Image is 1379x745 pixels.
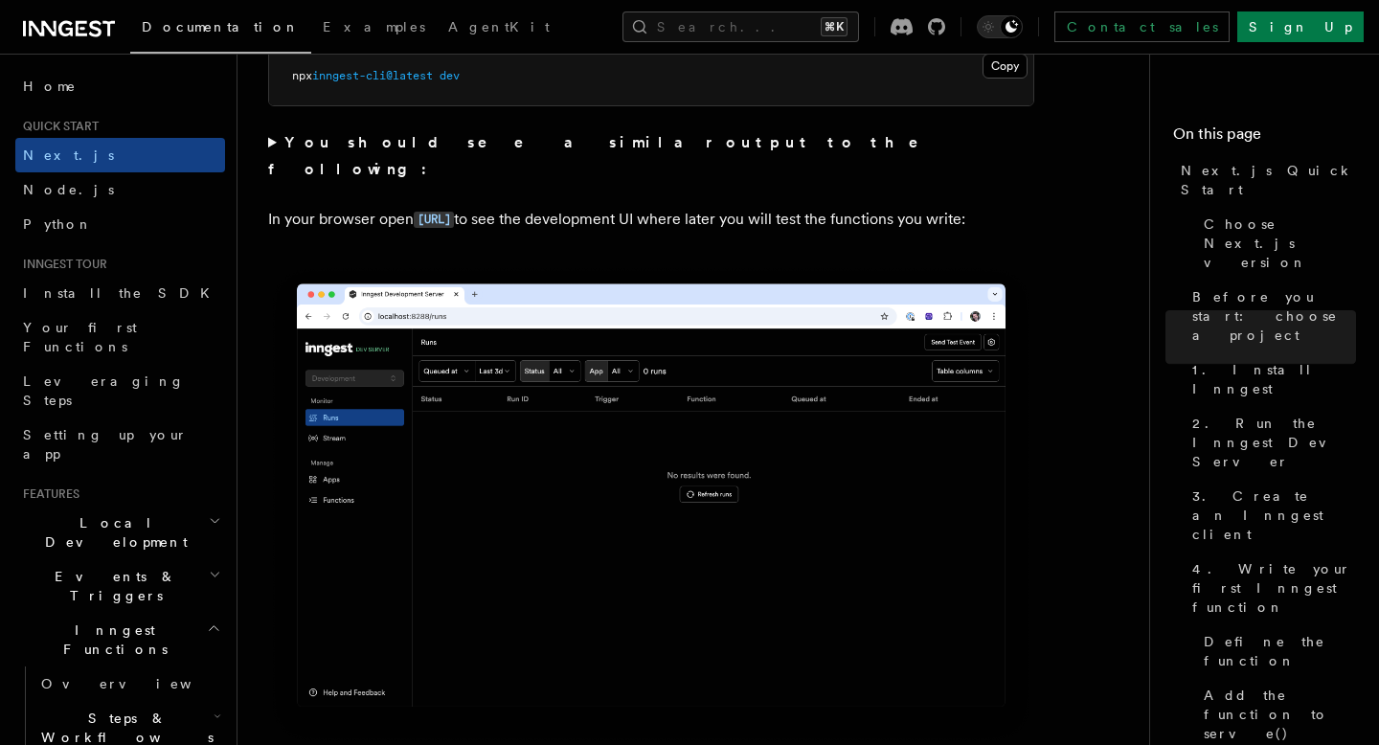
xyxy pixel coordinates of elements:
[23,320,137,354] span: Your first Functions
[821,17,848,36] kbd: ⌘K
[23,182,114,197] span: Node.js
[15,138,225,172] a: Next.js
[15,207,225,241] a: Python
[15,364,225,418] a: Leveraging Steps
[622,11,859,42] button: Search...⌘K
[1185,479,1356,552] a: 3. Create an Inngest client
[312,69,433,82] span: inngest-cli@latest
[34,666,225,701] a: Overview
[15,567,209,605] span: Events & Triggers
[15,418,225,471] a: Setting up your app
[15,486,79,502] span: Features
[311,6,437,52] a: Examples
[1192,559,1356,617] span: 4. Write your first Inngest function
[1196,624,1356,678] a: Define the function
[1192,287,1356,345] span: Before you start: choose a project
[323,19,425,34] span: Examples
[1185,352,1356,406] a: 1. Install Inngest
[142,19,300,34] span: Documentation
[15,119,99,134] span: Quick start
[437,6,561,52] a: AgentKit
[414,212,454,228] code: [URL]
[15,257,107,272] span: Inngest tour
[1185,406,1356,479] a: 2. Run the Inngest Dev Server
[268,133,945,178] strong: You should see a similar output to the following:
[130,6,311,54] a: Documentation
[1192,414,1356,471] span: 2. Run the Inngest Dev Server
[1185,552,1356,624] a: 4. Write your first Inngest function
[977,15,1023,38] button: Toggle dark mode
[448,19,550,34] span: AgentKit
[1173,123,1356,153] h4: On this page
[41,676,238,691] span: Overview
[1054,11,1230,42] a: Contact sales
[1185,280,1356,352] a: Before you start: choose a project
[23,77,77,96] span: Home
[15,513,209,552] span: Local Development
[23,373,185,408] span: Leveraging Steps
[268,206,1034,234] p: In your browser open to see the development UI where later you will test the functions you write:
[1237,11,1364,42] a: Sign Up
[23,427,188,462] span: Setting up your app
[292,69,312,82] span: npx
[15,559,225,613] button: Events & Triggers
[414,210,454,228] a: [URL]
[983,54,1028,79] button: Copy
[1204,214,1356,272] span: Choose Next.js version
[1204,686,1356,743] span: Add the function to serve()
[15,310,225,364] a: Your first Functions
[15,613,225,666] button: Inngest Functions
[23,147,114,163] span: Next.js
[268,129,1034,183] summary: You should see a similar output to the following:
[440,69,460,82] span: dev
[23,216,93,232] span: Python
[1204,632,1356,670] span: Define the function
[1181,161,1356,199] span: Next.js Quick Start
[15,172,225,207] a: Node.js
[15,621,207,659] span: Inngest Functions
[23,285,221,301] span: Install the SDK
[15,69,225,103] a: Home
[1196,207,1356,280] a: Choose Next.js version
[15,506,225,559] button: Local Development
[1192,486,1356,544] span: 3. Create an Inngest client
[1192,360,1356,398] span: 1. Install Inngest
[15,276,225,310] a: Install the SDK
[1173,153,1356,207] a: Next.js Quick Start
